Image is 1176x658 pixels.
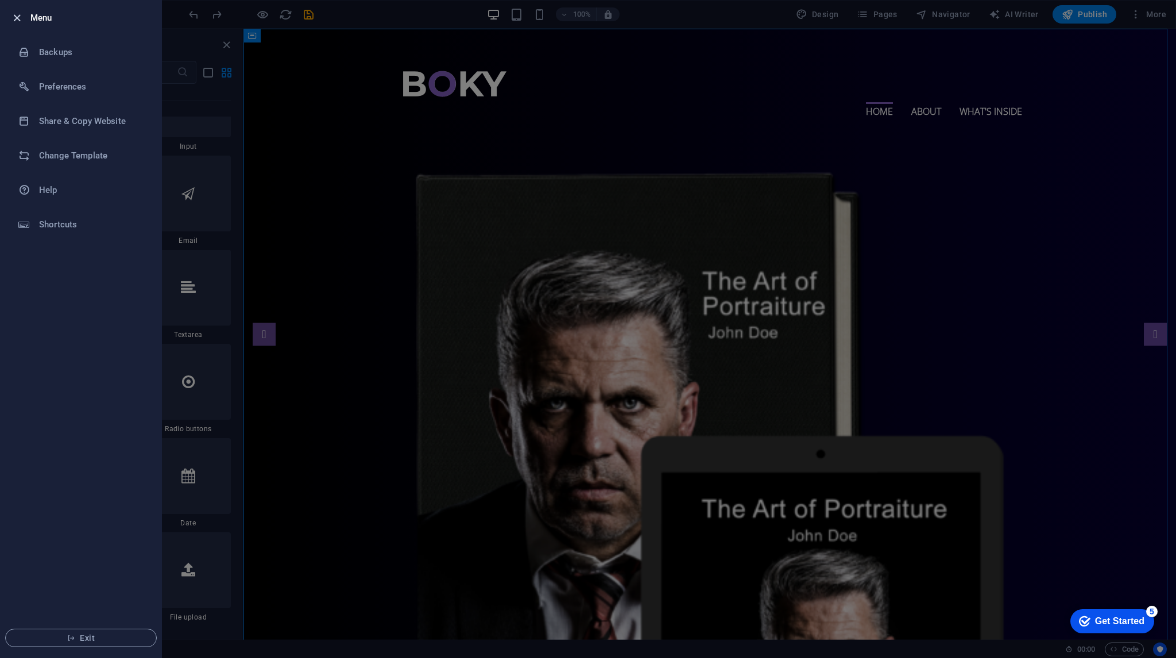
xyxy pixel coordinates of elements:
[39,114,145,128] h6: Share & Copy Website
[9,6,93,30] div: Get Started 5 items remaining, 0% complete
[39,218,145,231] h6: Shortcuts
[30,11,152,25] h6: Menu
[5,629,157,647] button: Exit
[15,633,147,642] span: Exit
[39,45,145,59] h6: Backups
[39,149,145,162] h6: Change Template
[85,2,96,14] div: 5
[39,80,145,94] h6: Preferences
[39,183,145,197] h6: Help
[34,13,83,23] div: Get Started
[1,173,161,207] a: Help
